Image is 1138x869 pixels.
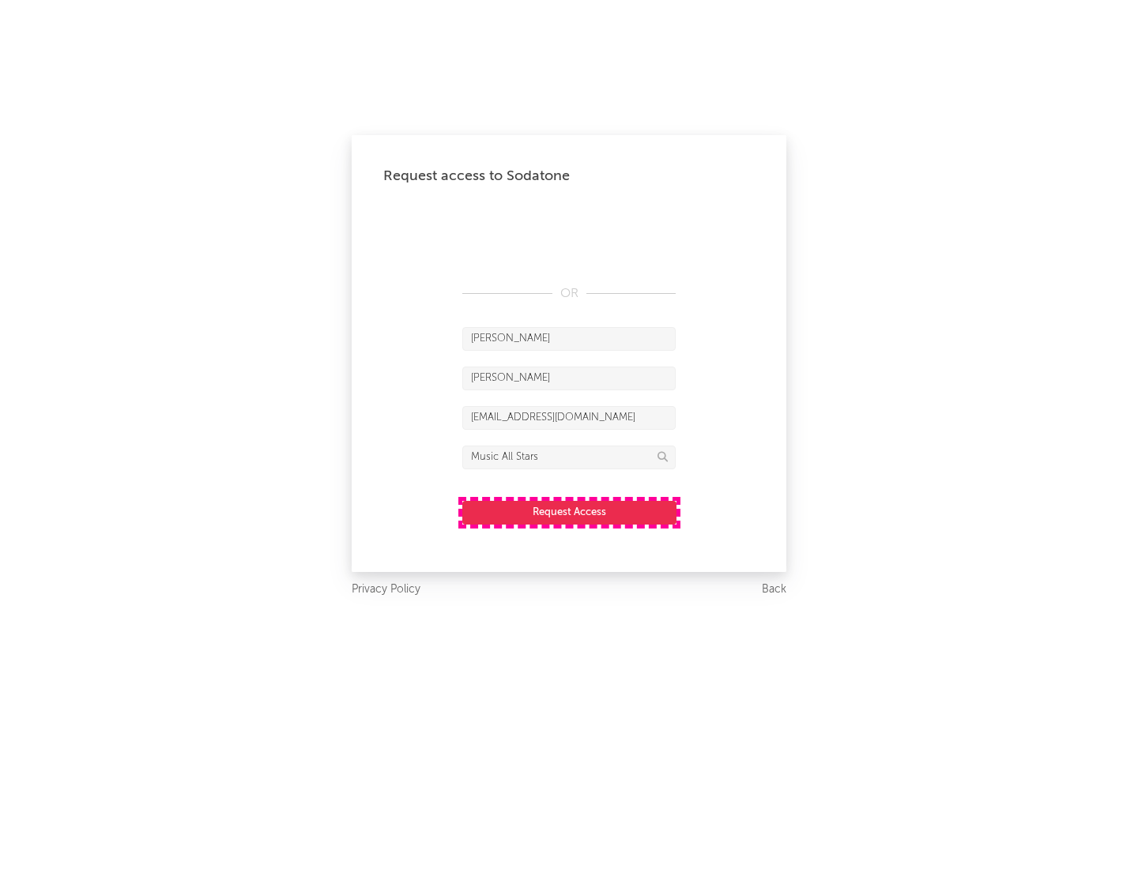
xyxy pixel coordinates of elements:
button: Request Access [462,501,676,525]
div: Request access to Sodatone [383,167,755,186]
a: Privacy Policy [352,580,420,600]
input: Email [462,406,676,430]
input: Last Name [462,367,676,390]
a: Back [762,580,786,600]
div: OR [462,284,676,303]
input: Division [462,446,676,469]
input: First Name [462,327,676,351]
